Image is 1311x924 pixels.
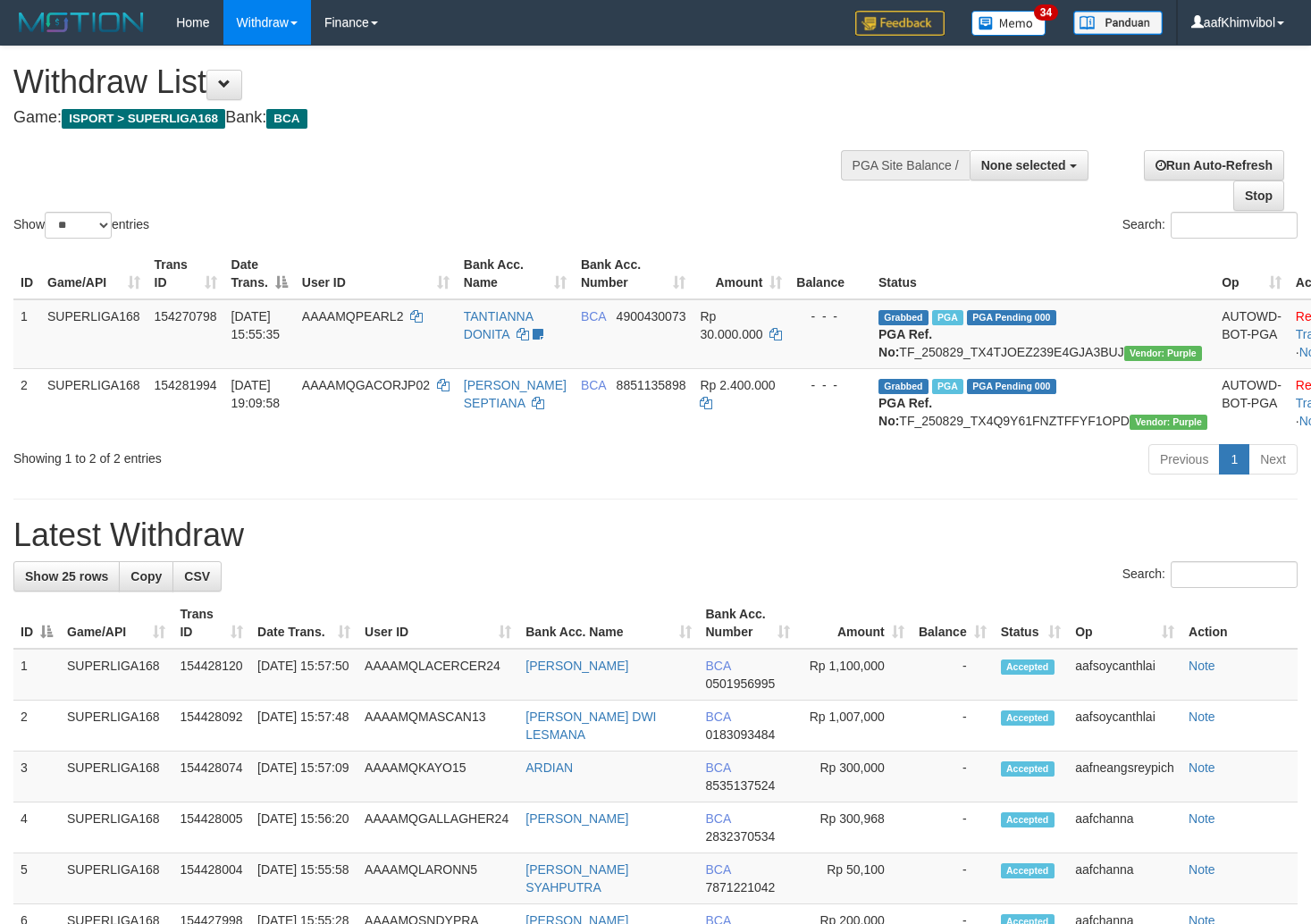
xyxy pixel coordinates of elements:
[878,379,929,394] span: Grabbed
[1171,212,1298,239] input: Search:
[1001,812,1055,827] span: Accepted
[295,248,457,299] th: User ID: activate to sort column ascending
[981,158,1066,172] span: None selected
[13,598,60,649] th: ID: activate to sort column descending
[119,561,173,592] a: Copy
[357,598,518,649] th: User ID: activate to sort column ascending
[581,378,606,392] span: BCA
[1214,368,1289,437] td: AUTOWD-BOT-PGA
[60,752,172,802] td: SUPERLIGA168
[796,307,864,325] div: - - -
[700,309,762,341] span: Rp 30.000.000
[250,701,357,752] td: [DATE] 15:57:48
[357,752,518,802] td: AAAAMQKAYO15
[13,9,149,36] img: MOTION_logo.png
[40,248,147,299] th: Game/API: activate to sort column ascending
[1189,862,1215,877] a: Note
[871,299,1214,369] td: TF_250829_TX4TJOEZ239E4GJA3BUJ
[60,701,172,752] td: SUPERLIGA168
[231,378,281,410] span: [DATE] 19:09:58
[855,11,945,36] img: Feedback.jpg
[13,368,40,437] td: 2
[184,569,210,584] span: CSV
[617,378,686,392] span: Copy 8851135898 to clipboard
[13,649,60,701] td: 1
[250,802,357,853] td: [DATE] 15:56:20
[1171,561,1298,588] input: Search:
[1214,299,1289,369] td: AUTOWD-BOT-PGA
[1219,444,1249,475] a: 1
[525,811,628,826] a: [PERSON_NAME]
[1189,760,1215,775] a: Note
[797,701,912,752] td: Rp 1,007,000
[40,299,147,369] td: SUPERLIGA168
[706,811,731,826] span: BCA
[871,248,1214,299] th: Status
[912,853,994,904] td: -
[250,598,357,649] th: Date Trans.: activate to sort column ascending
[700,378,775,392] span: Rp 2.400.000
[1189,659,1215,673] a: Note
[25,569,108,584] span: Show 25 rows
[699,598,797,649] th: Bank Acc. Number: activate to sort column ascending
[266,109,307,129] span: BCA
[13,752,60,802] td: 3
[912,649,994,701] td: -
[45,212,112,239] select: Showentries
[172,598,250,649] th: Trans ID: activate to sort column ascending
[1214,248,1289,299] th: Op: activate to sort column ascending
[706,676,776,691] span: Copy 0501956995 to clipboard
[932,310,963,325] span: Marked by aafmaleo
[13,802,60,853] td: 4
[912,701,994,752] td: -
[464,309,534,341] a: TANTIANNA DONITA
[574,248,693,299] th: Bank Acc. Number: activate to sort column ascending
[967,379,1056,394] span: PGA Pending
[13,517,1298,553] h1: Latest Withdraw
[1001,863,1055,878] span: Accepted
[60,802,172,853] td: SUPERLIGA168
[1073,11,1163,35] img: panduan.png
[13,299,40,369] td: 1
[797,598,912,649] th: Amount: activate to sort column ascending
[1189,811,1215,826] a: Note
[1001,710,1055,726] span: Accepted
[357,802,518,853] td: AAAAMQGALLAGHER24
[525,862,628,895] a: [PERSON_NAME] SYAHPUTRA
[871,368,1214,437] td: TF_250829_TX4Q9Y61FNZTFFYF1OPD
[706,880,776,895] span: Copy 7871221042 to clipboard
[1068,853,1181,904] td: aafchanna
[789,248,871,299] th: Balance
[155,309,217,323] span: 154270798
[60,853,172,904] td: SUPERLIGA168
[172,561,222,592] a: CSV
[1068,701,1181,752] td: aafsoycanthlai
[302,309,404,323] span: AAAAMQPEARL2
[147,248,224,299] th: Trans ID: activate to sort column ascending
[172,701,250,752] td: 154428092
[224,248,295,299] th: Date Trans.: activate to sort column descending
[62,109,225,129] span: ISPORT > SUPERLIGA168
[250,853,357,904] td: [DATE] 15:55:58
[13,701,60,752] td: 2
[693,248,789,299] th: Amount: activate to sort column ascending
[357,649,518,701] td: AAAAMQLACERCER24
[1248,444,1298,475] a: Next
[13,212,149,239] label: Show entries
[357,853,518,904] td: AAAAMQLARONN5
[155,378,217,392] span: 154281994
[172,649,250,701] td: 154428120
[1124,346,1202,361] span: Vendor URL: https://trx4.1velocity.biz
[1130,415,1207,430] span: Vendor URL: https://trx4.1velocity.biz
[796,376,864,394] div: - - -
[706,760,731,775] span: BCA
[878,310,929,325] span: Grabbed
[706,727,776,742] span: Copy 0183093484 to clipboard
[1068,649,1181,701] td: aafsoycanthlai
[1034,4,1058,21] span: 34
[457,248,574,299] th: Bank Acc. Name: activate to sort column ascending
[1068,802,1181,853] td: aafchanna
[250,752,357,802] td: [DATE] 15:57:09
[912,752,994,802] td: -
[1001,659,1055,675] span: Accepted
